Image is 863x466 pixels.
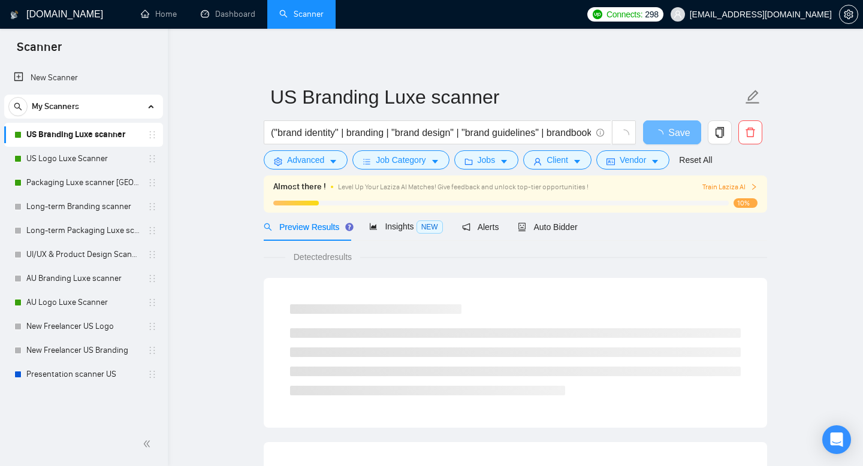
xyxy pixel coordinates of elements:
input: Search Freelance Jobs... [271,125,591,140]
a: searchScanner [279,9,324,19]
li: New Scanner [4,66,163,90]
a: Reset All [679,153,712,167]
a: New Freelancer US Logo [26,314,140,338]
span: Connects: [606,8,642,21]
span: Level Up Your Laziza AI Matches! Give feedback and unlock top-tier opportunities ! [338,183,589,191]
span: caret-down [500,157,508,166]
div: Tooltip anchor [344,222,355,232]
a: UI/UX & Product Design Scanner [26,243,140,267]
button: Train Laziza AI [702,181,758,193]
span: area-chart [369,222,378,231]
span: search [9,102,27,111]
a: Long-term Packaging Luxe scanner [26,219,140,243]
input: Scanner name... [270,82,743,112]
a: AU Branding Luxe scanner [26,267,140,291]
span: holder [147,274,157,283]
span: holder [147,298,157,307]
button: idcardVendorcaret-down [596,150,669,170]
span: copy [708,127,731,138]
span: holder [147,250,157,259]
span: Almost there ! [273,180,326,193]
span: holder [147,346,157,355]
span: NEW [417,220,443,234]
span: loading [654,129,668,139]
span: user [674,10,682,19]
span: Job Category [376,153,426,167]
span: user [533,157,542,166]
span: info-circle [596,129,604,137]
a: US Branding Luxe scanner [26,123,140,147]
button: copy [708,120,732,144]
a: homeHome [141,9,177,19]
span: delete [739,127,762,138]
span: Advanced [287,153,324,167]
span: Scanner [7,38,71,63]
span: Alerts [462,222,499,232]
span: holder [147,202,157,211]
span: Auto Bidder [518,222,577,232]
button: delete [738,120,762,144]
span: notification [462,223,470,231]
span: double-left [143,438,155,450]
span: folder [464,157,473,166]
a: AU Logo Luxe Scanner [26,291,140,314]
button: userClientcaret-down [523,150,592,170]
img: logo [10,5,19,25]
span: edit [745,89,761,105]
img: upwork-logo.png [593,10,602,19]
span: 10% [734,198,758,208]
span: Save [668,125,690,140]
div: Open Intercom Messenger [822,425,851,454]
a: setting [839,10,858,19]
span: caret-down [431,157,439,166]
span: bars [363,157,371,166]
span: My Scanners [32,95,79,119]
span: caret-down [329,157,337,166]
button: search [8,97,28,116]
a: US Logo Luxe Scanner [26,147,140,171]
span: loading [618,129,629,140]
button: settingAdvancedcaret-down [264,150,348,170]
span: caret-down [651,157,659,166]
span: 298 [645,8,658,21]
button: Save [643,120,701,144]
span: holder [147,130,157,140]
button: folderJobscaret-down [454,150,519,170]
a: New Scanner [14,66,153,90]
button: barsJob Categorycaret-down [352,150,449,170]
a: Presentation scanner US [26,362,140,386]
li: My Scanners [4,95,163,386]
span: Detected results [285,250,360,264]
span: holder [147,322,157,331]
span: idcard [606,157,615,166]
span: robot [518,223,526,231]
span: Vendor [620,153,646,167]
span: holder [147,226,157,235]
span: setting [274,157,282,166]
a: Long-term Branding scanner [26,195,140,219]
button: setting [839,5,858,24]
span: setting [840,10,858,19]
span: Client [547,153,568,167]
a: Packaging Luxe scanner [GEOGRAPHIC_DATA] [26,171,140,195]
span: caret-down [573,157,581,166]
span: Jobs [478,153,496,167]
span: Preview Results [264,222,350,232]
span: holder [147,370,157,379]
a: dashboardDashboard [201,9,255,19]
span: search [264,223,272,231]
span: holder [147,178,157,187]
span: Insights [369,222,442,231]
a: New Freelancer US Branding [26,338,140,362]
span: holder [147,154,157,164]
span: right [750,183,758,190]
